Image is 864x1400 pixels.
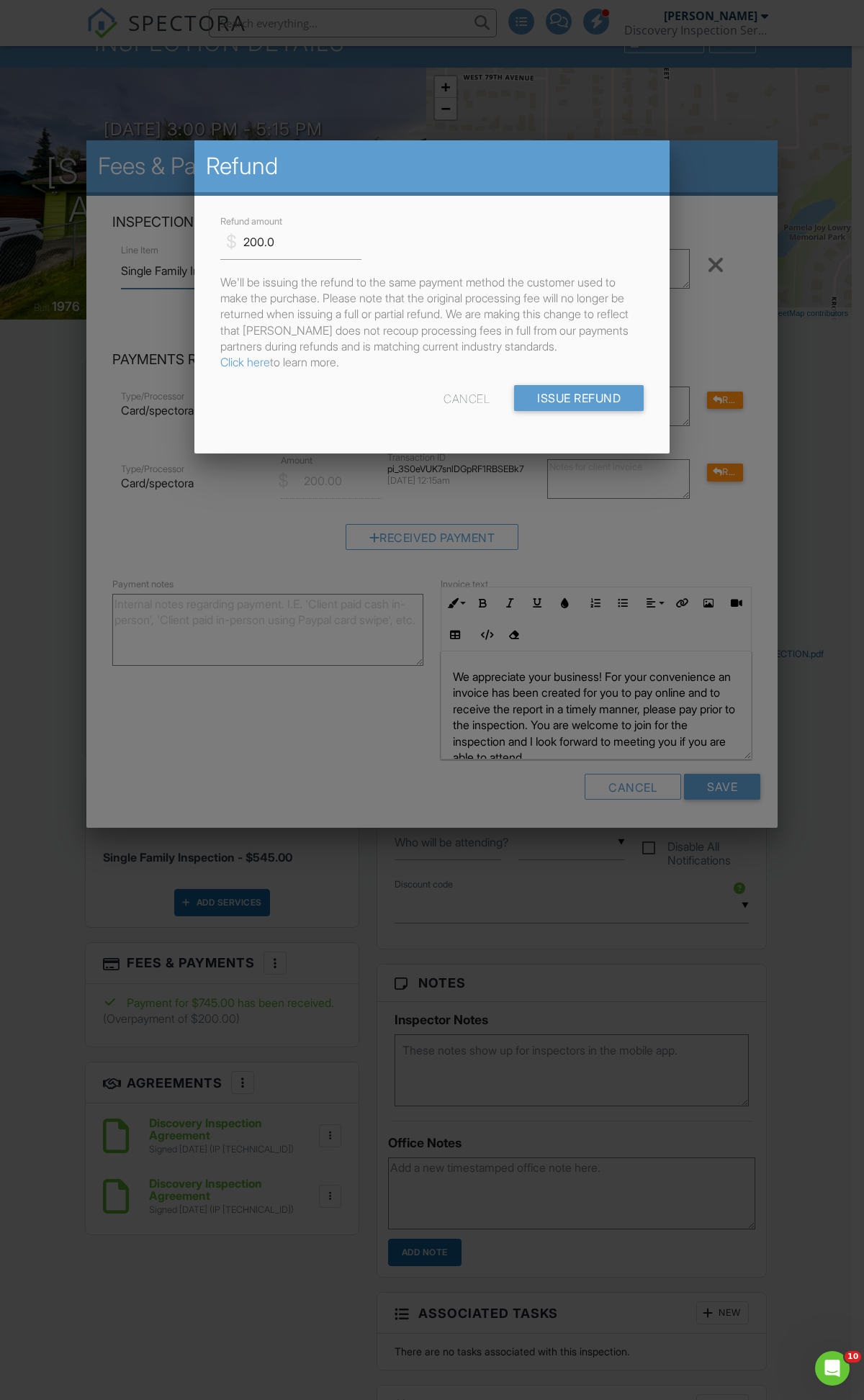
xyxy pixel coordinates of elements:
p: We'll be issuing the refund to the same payment method the customer used to make the purchase. Pl... [220,274,644,371]
label: Refund amount [220,215,282,228]
div: $ [226,230,237,254]
a: Click here [220,355,270,369]
div: Cancel [444,385,490,411]
span: 10 [845,1351,861,1363]
iframe: Intercom live chat [815,1351,850,1386]
input: Issue Refund [514,385,644,411]
h2: Refund [206,152,658,181]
